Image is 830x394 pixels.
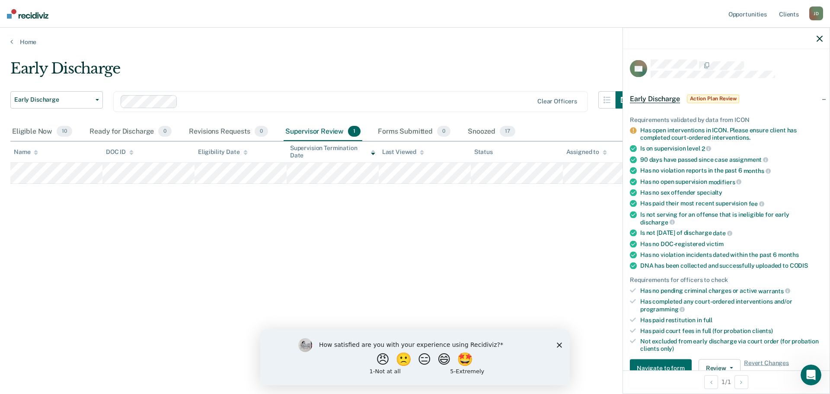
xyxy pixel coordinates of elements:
[744,167,771,174] span: months
[10,122,74,141] div: Eligible Now
[778,251,799,258] span: months
[734,375,748,389] button: Next Opportunity
[187,122,269,141] div: Revisions Requests
[255,126,268,137] span: 0
[729,156,768,163] span: assignment
[640,262,823,269] div: DNA has been collected and successfully uploaded to
[640,145,823,153] div: Is on supervision level
[713,230,732,237] span: date
[198,148,248,156] div: Eligibility Date
[630,359,692,377] button: Navigate to form
[640,327,823,334] div: Has paid court fees in full (for probation
[623,370,830,393] div: 1 / 1
[88,122,173,141] div: Ready for Discharge
[474,148,493,156] div: Status
[630,276,823,284] div: Requirements for officers to check
[661,345,674,352] span: only)
[158,126,172,137] span: 0
[640,211,823,226] div: Is not serving for an offense that is ineligible for early
[640,306,685,313] span: programming
[14,148,38,156] div: Name
[749,200,764,207] span: fee
[500,126,515,137] span: 17
[640,127,823,141] div: Has open interventions in ICON. Please ensure client has completed court-ordered interventions.
[537,98,577,105] div: Clear officers
[640,240,823,248] div: Has no DOC-registered
[290,144,375,159] div: Supervision Termination Date
[260,330,570,385] iframe: Survey by Kim from Recidiviz
[630,116,823,123] div: Requirements validated by data from ICON
[640,251,823,259] div: Has no violation incidents dated within the past 6
[706,240,724,247] span: victim
[790,262,808,269] span: CODIS
[284,122,363,141] div: Supervisor Review
[348,126,361,137] span: 1
[640,338,823,352] div: Not excluded from early discharge via court order (for probation clients
[466,122,517,141] div: Snoozed
[382,148,424,156] div: Last Viewed
[640,200,823,208] div: Has paid their most recent supervision
[106,148,134,156] div: DOC ID
[10,60,633,84] div: Early Discharge
[699,359,741,377] button: Review
[702,145,712,152] span: 2
[640,218,675,225] span: discharge
[744,359,789,377] span: Revert Changes
[437,126,450,137] span: 0
[14,96,92,103] span: Early Discharge
[566,148,607,156] div: Assigned to
[703,316,712,323] span: full
[640,189,823,196] div: Has no sex offender
[623,85,830,112] div: Early DischargeAction Plan Review
[376,122,452,141] div: Forms Submitted
[640,167,823,175] div: Has no violation reports in the past 6
[752,327,773,334] span: clients)
[640,316,823,324] div: Has paid restitution in
[709,178,742,185] span: modifiers
[57,126,72,137] span: 10
[687,94,740,103] span: Action Plan Review
[640,178,823,186] div: Has no open supervision
[640,229,823,237] div: Is not [DATE] of discharge
[640,298,823,313] div: Has completed any court-ordered interventions and/or
[697,189,722,196] span: specialty
[630,94,680,103] span: Early Discharge
[704,375,718,389] button: Previous Opportunity
[640,156,823,163] div: 90 days have passed since case
[7,9,48,19] img: Recidiviz
[640,287,823,295] div: Has no pending criminal charges or active
[758,287,790,294] span: warrants
[630,359,695,377] a: Navigate to form link
[809,6,823,20] div: J D
[801,365,821,385] iframe: Intercom live chat
[10,38,820,46] a: Home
